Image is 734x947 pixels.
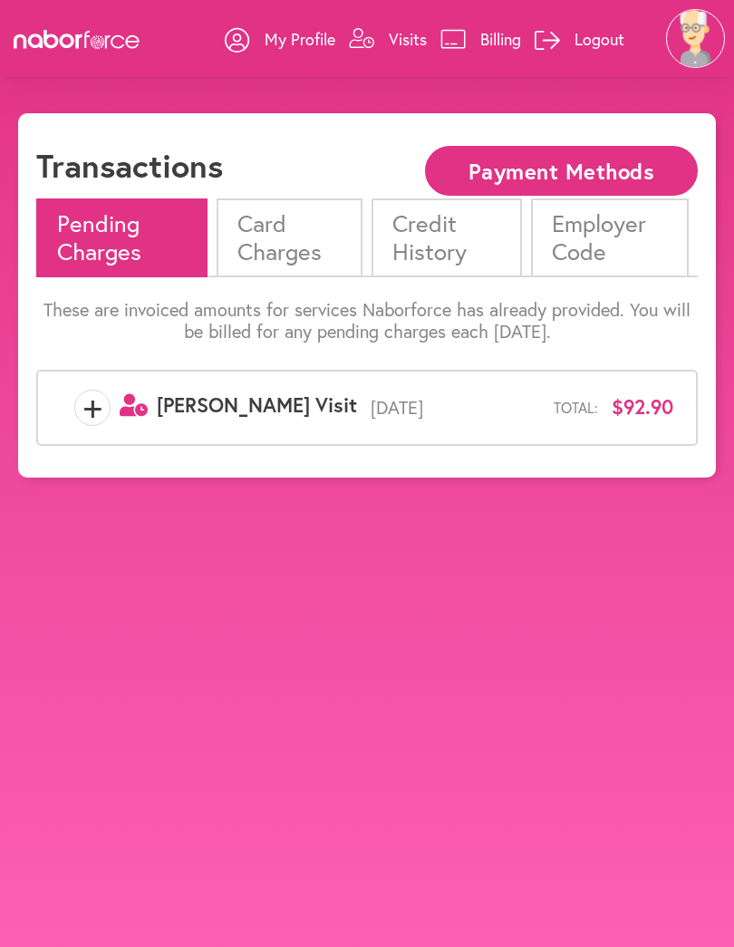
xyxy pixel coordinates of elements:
[612,395,673,419] span: $92.90
[225,12,335,66] a: My Profile
[75,390,110,426] span: +
[425,146,698,196] button: Payment Methods
[425,160,698,178] a: Payment Methods
[265,28,335,50] p: My Profile
[349,12,427,66] a: Visits
[36,198,208,276] li: Pending Charges
[36,146,223,185] h1: Transactions
[554,399,598,416] span: Total:
[575,28,624,50] p: Logout
[666,9,725,68] img: 28479a6084c73c1d882b58007db4b51f.png
[157,391,357,418] span: [PERSON_NAME] Visit
[535,12,624,66] a: Logout
[480,28,521,50] p: Billing
[357,397,554,419] span: [DATE]
[440,12,521,66] a: Billing
[389,28,427,50] p: Visits
[372,198,522,276] li: Credit History
[36,299,698,343] p: These are invoiced amounts for services Naborforce has already provided. You will be billed for a...
[531,198,689,276] li: Employer Code
[217,198,362,276] li: Card Charges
